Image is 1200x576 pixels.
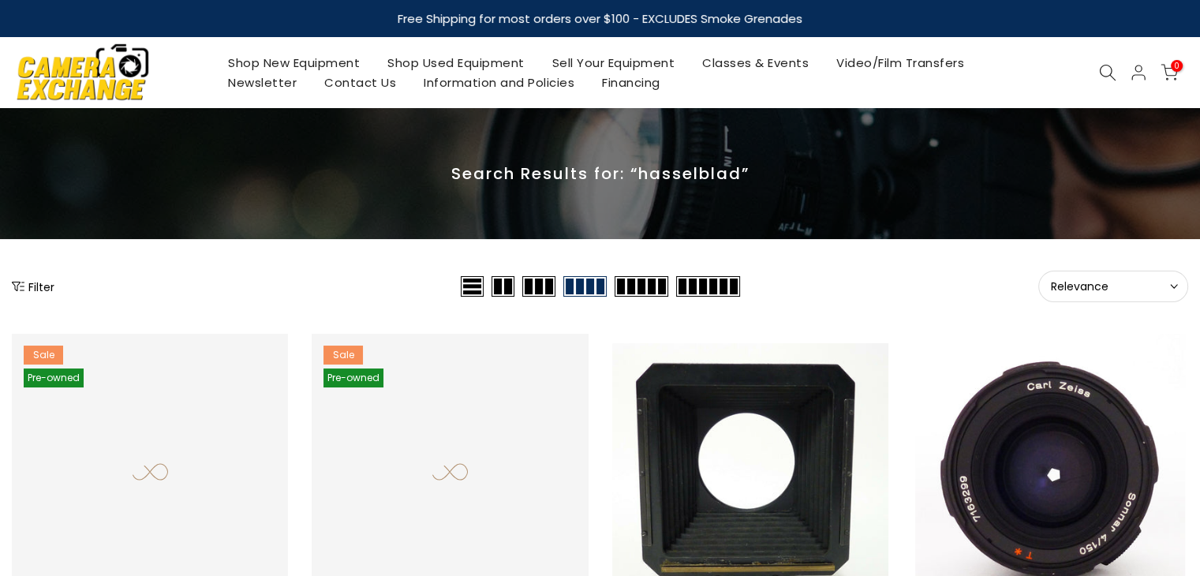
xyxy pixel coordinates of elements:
a: Financing [589,73,675,92]
a: Information and Policies [410,73,589,92]
button: Show filters [12,279,54,294]
a: Shop Used Equipment [374,53,539,73]
a: Sell Your Equipment [538,53,689,73]
span: Relevance [1051,279,1176,294]
a: Video/Film Transfers [823,53,978,73]
span: 0 [1171,60,1183,72]
a: Newsletter [215,73,311,92]
strong: Free Shipping for most orders over $100 - EXCLUDES Smoke Grenades [398,10,802,27]
a: Contact Us [311,73,410,92]
a: Shop New Equipment [215,53,374,73]
a: Classes & Events [689,53,823,73]
p: Search Results for: “hasselblad” [12,163,1188,184]
button: Relevance [1038,271,1188,302]
a: 0 [1161,64,1178,81]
